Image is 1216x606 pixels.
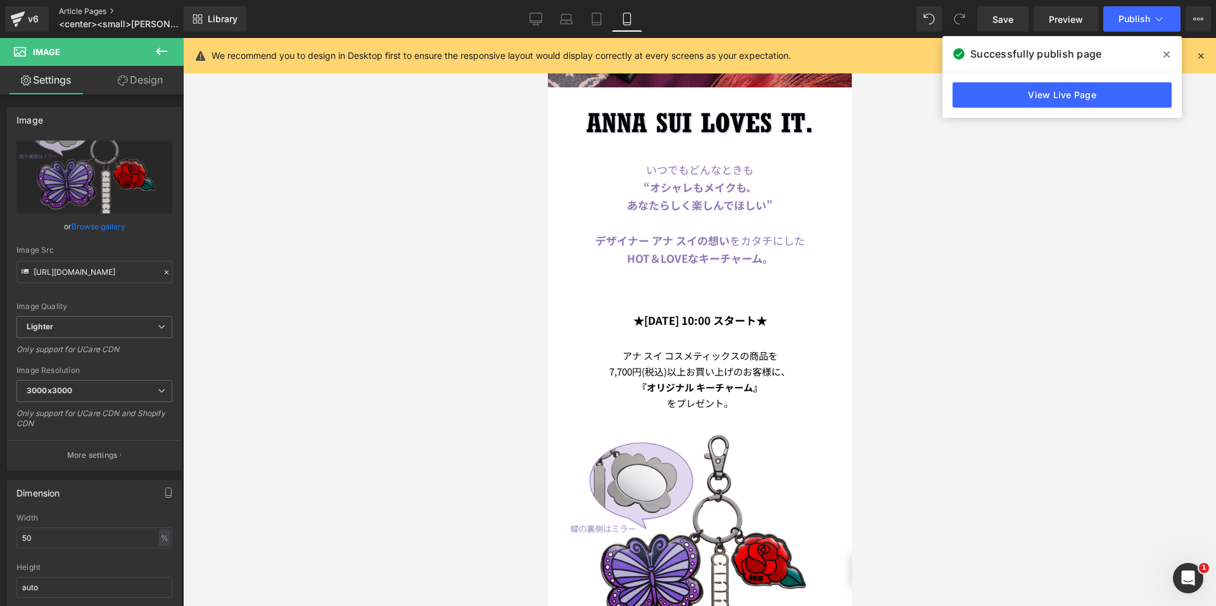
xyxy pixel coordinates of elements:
[33,47,60,57] span: Image
[16,408,172,437] div: Only support for UCare CDN and Shopify CDN
[79,212,225,228] strong: HOT＆LOVEなキーチャーム。
[184,6,246,32] a: New Library
[1173,563,1203,593] iframe: Intercom live chat
[16,261,172,283] input: Link
[25,11,41,27] div: v6
[96,141,209,157] strong: “オシャレもメイクも、
[916,6,942,32] button: Undo
[16,514,172,522] div: Width
[212,49,791,63] p: We recommend you to design in Desktop first to ensure the responsive layout would display correct...
[16,108,43,125] div: Image
[953,82,1172,108] a: View Live Page
[521,6,551,32] a: Desktop
[59,6,205,16] a: Article Pages
[1103,6,1181,32] button: Publish
[85,274,219,290] b: ★[DATE] 10:00 スタート★
[16,366,172,375] div: Image Resolution
[1049,13,1083,26] span: Preview
[16,527,172,548] input: auto
[16,577,172,598] input: auto
[67,450,118,461] p: More settings
[5,6,49,32] a: v6
[208,13,237,25] span: Library
[89,343,215,356] strong: 『オリジナル キーチャーム』
[79,159,225,175] strong: あなたらしく楽しんでほしい”
[27,322,53,331] b: Lighter
[1199,563,1209,573] span: 1
[72,215,125,237] a: Browse gallery
[16,344,172,363] div: Only support for UCare CDN
[970,46,1101,61] span: Successfully publish page
[947,6,972,32] button: Redo
[16,481,60,498] div: Dimension
[47,194,182,210] strong: デザイナー アナ スイの想い
[16,246,172,255] div: Image Src
[16,302,172,311] div: Image Quality
[1034,6,1098,32] a: Preview
[59,19,180,29] span: <center><small>[PERSON_NAME] COSMETICS <br>NOVELTY FAIR</small></center>
[8,440,181,470] button: More settings
[581,6,612,32] a: Tablet
[16,220,172,233] div: or
[612,6,642,32] a: Mobile
[992,13,1013,26] span: Save
[94,66,186,94] a: Design
[16,563,172,572] div: Height
[1118,14,1150,24] span: Publish
[1186,6,1211,32] button: More
[159,529,170,546] div: %
[27,386,72,395] b: 3000x3000
[551,6,581,32] a: Laptop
